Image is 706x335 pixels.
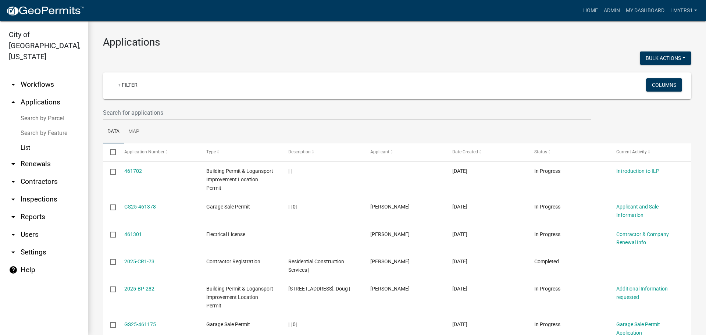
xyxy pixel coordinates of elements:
[9,213,18,221] i: arrow_drop_down
[623,4,667,18] a: My Dashboard
[9,230,18,239] i: arrow_drop_down
[452,168,467,174] span: 08/10/2025
[206,286,273,309] span: Building Permit & Logansport Improvement Location Permit
[206,321,250,327] span: Garage Sale Permit
[616,168,659,174] a: Introduction to ILP
[117,143,199,161] datatable-header-cell: Application Number
[288,204,297,210] span: | | 0|
[199,143,281,161] datatable-header-cell: Type
[281,143,363,161] datatable-header-cell: Description
[534,286,560,292] span: In Progress
[124,286,154,292] a: 2025-BP-282
[9,80,18,89] i: arrow_drop_down
[288,321,297,327] span: | | 0|
[103,105,591,120] input: Search for applications
[370,286,410,292] span: Douglas M Hines
[601,4,623,18] a: Admin
[609,143,691,161] datatable-header-cell: Current Activity
[616,149,647,154] span: Current Activity
[124,149,164,154] span: Application Number
[370,231,410,237] span: James Davis
[370,259,410,264] span: Mark E. Boonstra
[206,204,250,210] span: Garage Sale Permit
[452,204,467,210] span: 08/08/2025
[206,149,216,154] span: Type
[124,120,144,144] a: Map
[124,168,142,174] a: 461702
[124,259,154,264] a: 2025-CR1-73
[103,143,117,161] datatable-header-cell: Select
[534,204,560,210] span: In Progress
[452,286,467,292] span: 08/08/2025
[103,120,124,144] a: Data
[206,231,245,237] span: Electrical License
[534,321,560,327] span: In Progress
[124,204,156,210] a: GS25-461378
[9,160,18,168] i: arrow_drop_down
[646,78,682,92] button: Columns
[103,36,691,49] h3: Applications
[9,98,18,107] i: arrow_drop_up
[370,204,410,210] span: Esmeralda Gaspar
[288,149,311,154] span: Description
[124,231,142,237] a: 461301
[534,149,547,154] span: Status
[9,195,18,204] i: arrow_drop_down
[452,149,478,154] span: Date Created
[616,286,668,300] a: Additional Information requested
[124,321,156,327] a: GS25-461175
[580,4,601,18] a: Home
[445,143,527,161] datatable-header-cell: Date Created
[206,168,273,191] span: Building Permit & Logansport Improvement Location Permit
[288,168,292,174] span: | |
[288,259,344,273] span: Residential Construction Services |
[640,51,691,65] button: Bulk Actions
[616,204,659,218] a: Applicant and Sale Information
[9,177,18,186] i: arrow_drop_down
[527,143,609,161] datatable-header-cell: Status
[667,4,700,18] a: lmyers1
[534,168,560,174] span: In Progress
[370,149,389,154] span: Applicant
[288,286,350,292] span: 1428 ERIE AVE | Hines, Doug |
[9,248,18,257] i: arrow_drop_down
[452,259,467,264] span: 08/08/2025
[206,259,260,264] span: Contractor Registration
[112,78,143,92] a: + Filter
[363,143,445,161] datatable-header-cell: Applicant
[616,231,669,246] a: Contractor & Company Renewal Info
[452,231,467,237] span: 08/08/2025
[534,231,560,237] span: In Progress
[534,259,559,264] span: Completed
[9,265,18,274] i: help
[452,321,467,327] span: 08/08/2025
